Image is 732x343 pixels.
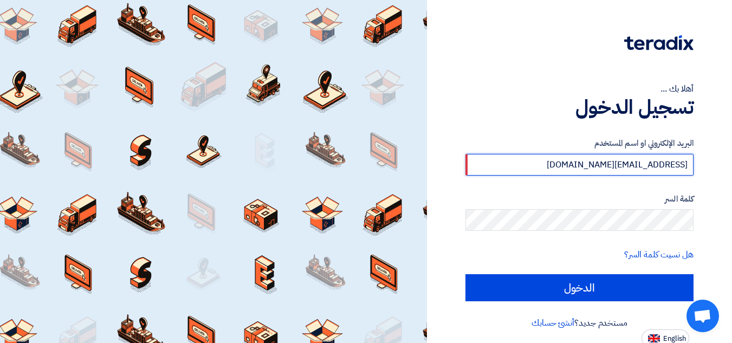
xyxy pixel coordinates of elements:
[686,300,719,332] a: Open chat
[465,154,694,176] input: أدخل بريد العمل الإلكتروني او اسم المستخدم الخاص بك ...
[648,334,660,342] img: en-US.png
[624,35,694,50] img: Teradix logo
[465,137,694,150] label: البريد الإلكتروني او اسم المستخدم
[465,193,694,205] label: كلمة السر
[624,248,694,261] a: هل نسيت كلمة السر؟
[465,316,694,329] div: مستخدم جديد؟
[465,82,694,95] div: أهلا بك ...
[663,335,686,342] span: English
[465,95,694,119] h1: تسجيل الدخول
[465,274,694,301] input: الدخول
[532,316,574,329] a: أنشئ حسابك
